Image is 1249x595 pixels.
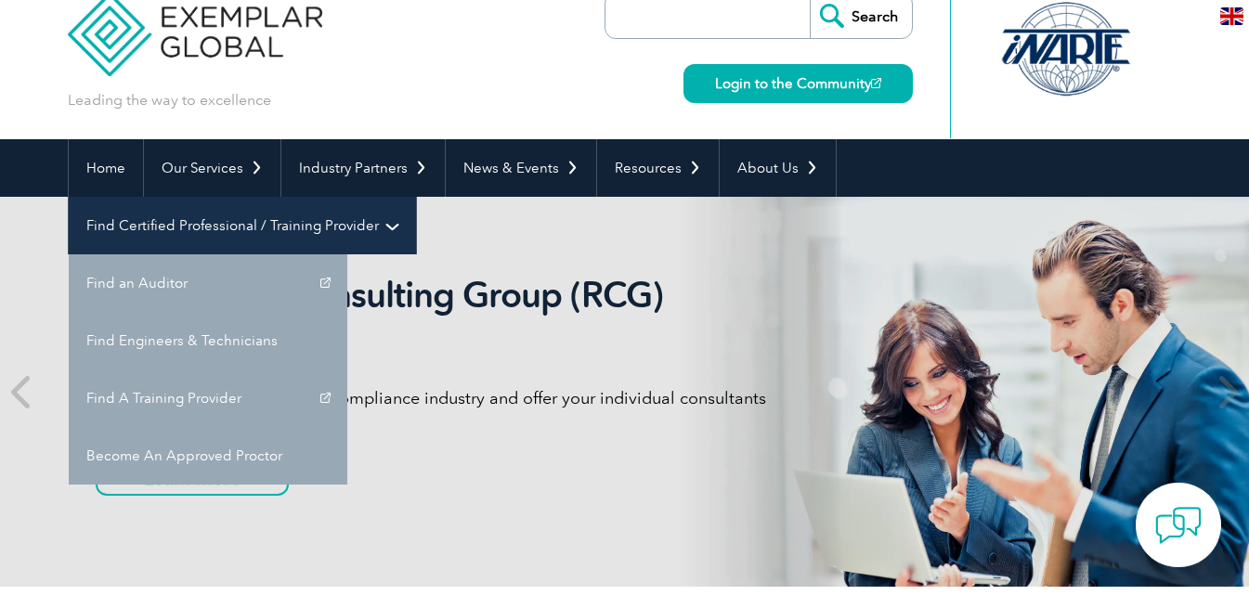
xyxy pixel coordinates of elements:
[96,387,792,432] p: Gain global recognition in the compliance industry and offer your individual consultants professi...
[69,369,347,427] a: Find A Training Provider
[69,197,416,254] a: Find Certified Professional / Training Provider
[96,274,792,359] h2: Recognized Consulting Group (RCG) program
[69,139,143,197] a: Home
[683,64,913,103] a: Login to the Community
[597,139,719,197] a: Resources
[69,427,347,485] a: Become An Approved Proctor
[281,139,445,197] a: Industry Partners
[69,254,347,312] a: Find an Auditor
[69,312,347,369] a: Find Engineers & Technicians
[871,78,881,88] img: open_square.png
[446,139,596,197] a: News & Events
[1220,7,1243,25] img: en
[144,139,280,197] a: Our Services
[720,139,836,197] a: About Us
[68,90,271,110] p: Leading the way to excellence
[1155,502,1202,549] img: contact-chat.png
